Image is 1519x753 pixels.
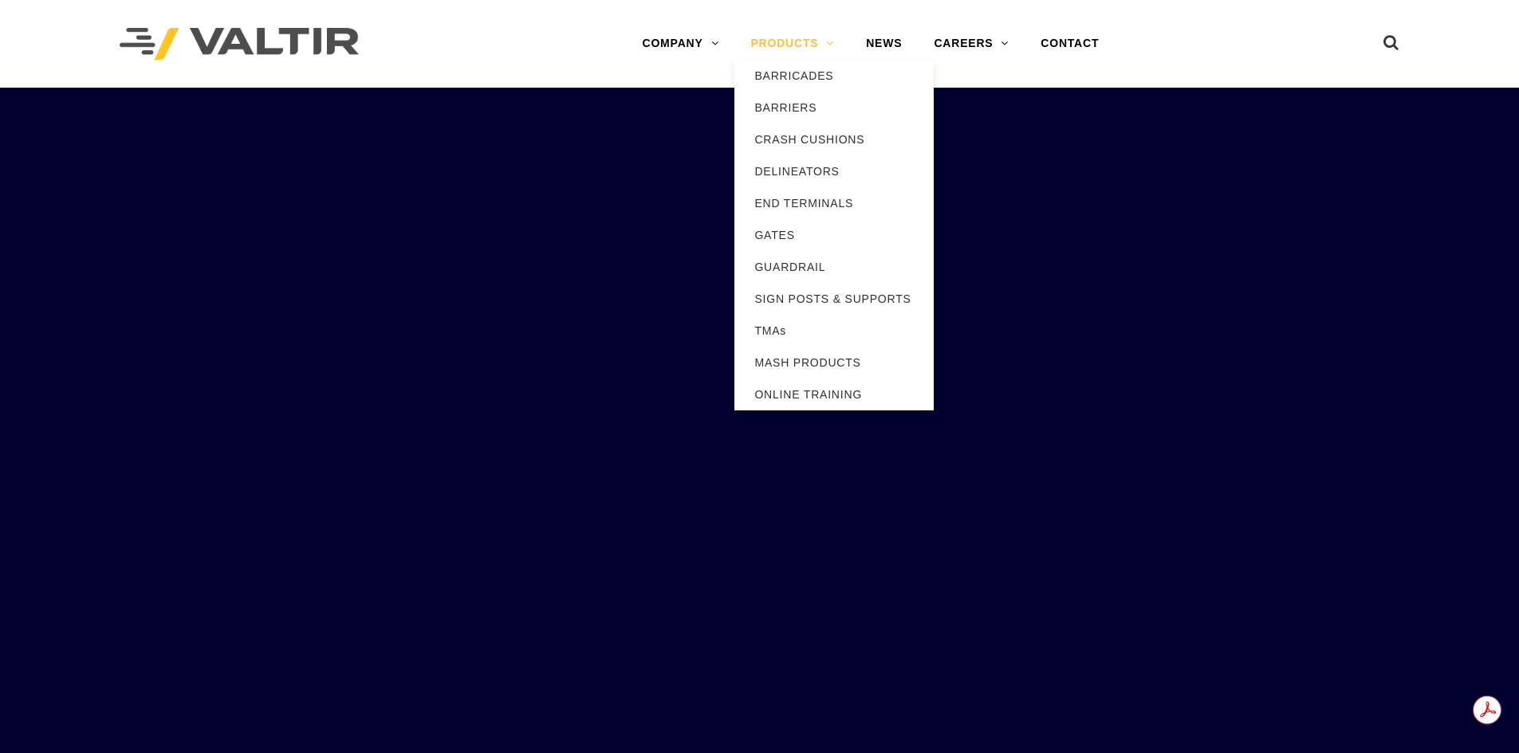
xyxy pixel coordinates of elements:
[734,251,934,283] a: GUARDRAIL
[734,378,934,410] a: ONLINE TRAINING
[120,28,359,61] img: Valtir
[1025,28,1115,60] a: CONTACT
[850,28,918,60] a: NEWS
[734,283,934,315] a: SIGN POSTS & SUPPORTS
[734,155,934,187] a: DELINEATORS
[734,124,934,155] a: CRASH CUSHIONS
[734,60,934,92] a: BARRICADES
[734,28,850,60] a: PRODUCTS
[734,187,934,219] a: END TERMINALS
[734,347,934,378] a: MASH PRODUCTS
[734,92,934,124] a: BARRIERS
[734,315,934,347] a: TMAs
[918,28,1025,60] a: CAREERS
[734,219,934,251] a: GATES
[626,28,734,60] a: COMPANY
